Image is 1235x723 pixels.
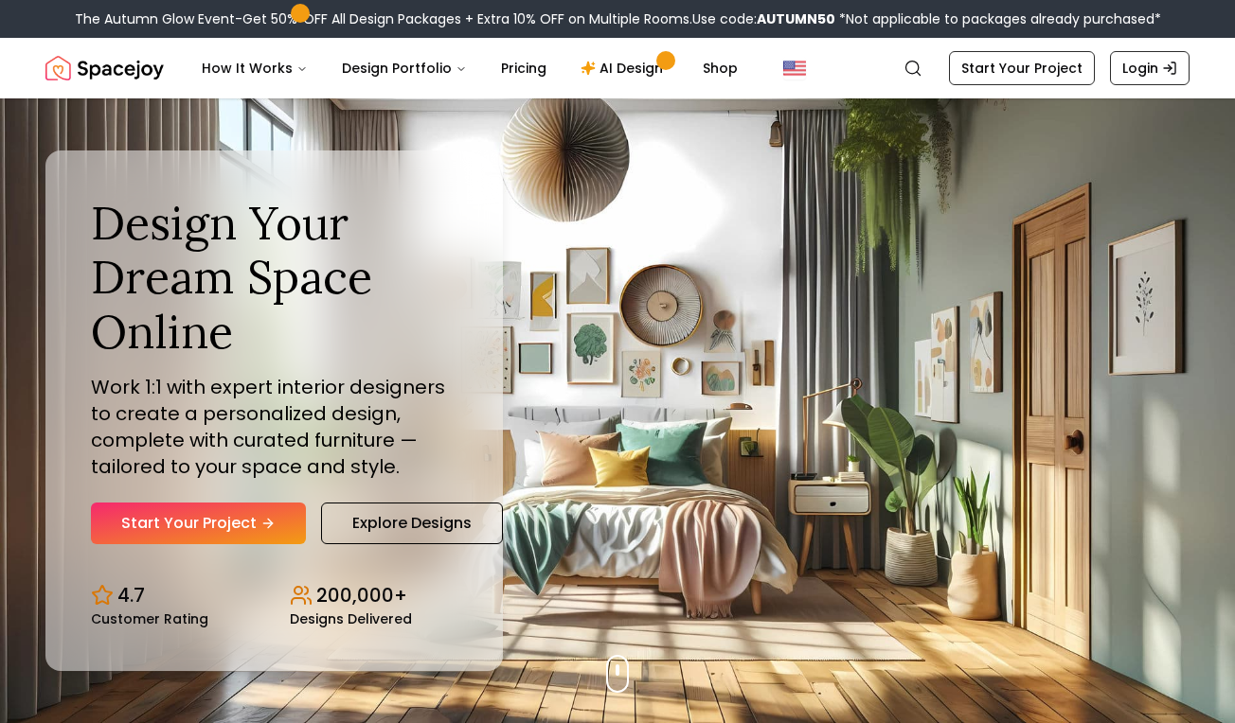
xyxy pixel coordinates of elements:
a: Login [1110,51,1190,85]
p: 4.7 [117,582,145,608]
button: How It Works [187,49,323,87]
small: Customer Rating [91,612,208,626]
span: *Not applicable to packages already purchased* [835,9,1161,28]
p: Work 1:1 with expert interior designers to create a personalized design, complete with curated fu... [91,374,457,480]
img: Spacejoy Logo [45,49,164,87]
a: Explore Designs [321,503,503,544]
a: AI Design [565,49,684,87]
nav: Global [45,38,1190,98]
div: Design stats [91,567,457,626]
a: Spacejoy [45,49,164,87]
h1: Design Your Dream Space Online [91,196,457,360]
a: Shop [688,49,753,87]
p: 200,000+ [316,582,407,608]
a: Start Your Project [91,503,306,544]
nav: Main [187,49,753,87]
a: Start Your Project [949,51,1095,85]
button: Design Portfolio [327,49,482,87]
small: Designs Delivered [290,612,412,626]
b: AUTUMN50 [757,9,835,28]
div: The Autumn Glow Event-Get 50% OFF All Design Packages + Extra 10% OFF on Multiple Rooms. [75,9,1161,28]
a: Pricing [486,49,562,87]
img: United States [783,57,806,79]
span: Use code: [692,9,835,28]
